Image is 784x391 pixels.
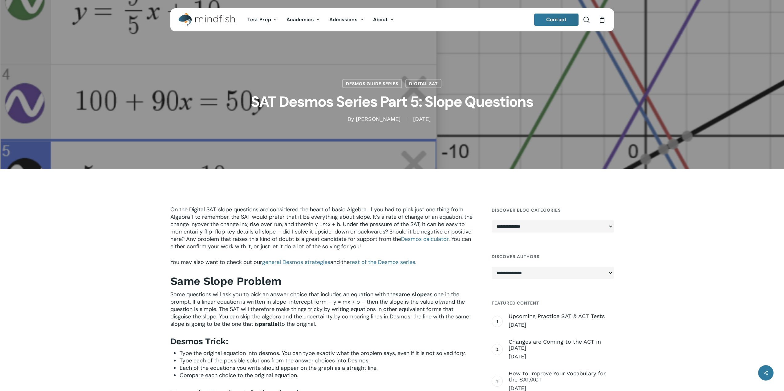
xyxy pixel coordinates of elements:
span: x + b. Under the pressure of the SAT, it can be easy to momentarily flip-flop key details of slop... [170,221,471,250]
span: to the original. [279,320,316,328]
span: You may also want to check out our [170,258,262,266]
nav: Main Menu [243,8,399,31]
span: m [304,221,309,227]
b: Desmos Trick: [170,336,228,346]
b: same slope [396,291,427,297]
header: Main Menu [170,8,614,31]
span: How to Improve Your Vocabulary for the SAT/ACT [509,370,614,383]
span: x [245,221,247,227]
b: parallel [259,321,279,327]
span: [DATE] [407,117,437,121]
span: . [415,258,416,266]
iframe: Chatbot [743,350,775,382]
h1: SAT Desmos Series Part 5: Slope Questions [238,88,546,115]
h4: Discover Authors [492,251,614,262]
span: About [373,16,388,23]
a: Digital SAT [405,79,441,88]
a: general Desmos strategies [262,258,330,266]
span: [DATE] [509,321,614,329]
span: and the [330,258,350,266]
span: . [465,349,466,357]
span: and the question is simple. The SAT will therefore make things tricky by writing equations in oth... [170,298,469,328]
span: y [195,221,197,227]
a: Contact [534,14,579,26]
a: Desmos calculator [401,235,449,243]
span: [DATE] [509,353,614,360]
span: as one in the prompt. If a linear equation is written in slope-intercept form – y = mx + b – then... [170,291,459,305]
a: About [368,17,399,22]
a: Upcoming Practice SAT & ACT Tests [DATE] [509,313,614,329]
span: Admissions [329,16,358,23]
span: y [462,350,465,356]
span: Some questions will ask you to pick an answer choice that includes an equation with the [170,291,396,298]
a: Test Prep [243,17,282,22]
a: Cart [599,16,606,23]
a: Academics [282,17,325,22]
a: Desmos Guide Series [342,79,402,88]
a: Changes are Coming to the ACT in [DATE] [DATE] [509,339,614,360]
a: rest of the Desmos series [350,258,415,266]
span: m [323,221,328,227]
span: Type the original equation into desmos. You can type exactly what the problem says, even if it is... [180,349,462,357]
span: Upcoming Practice SAT & ACT Tests [509,313,614,319]
span: Changes are Coming to the ACT in [DATE] [509,339,614,351]
span: Type each of the possible solutions from the answer choices into Desmos. [180,357,370,364]
a: [PERSON_NAME] [356,116,400,122]
span: By [347,117,354,121]
span: over the change in [197,221,245,228]
span: Test Prep [247,16,271,23]
span: Contact [546,16,567,23]
b: Same Slope Problem [170,275,282,288]
span: Each of the equations you write should appear on the graph as a straight line. [180,364,378,372]
span: m [440,298,445,305]
span: Compare each choice to the original equation. [180,372,298,379]
h4: Featured Content [492,297,614,309]
span: Academics [286,16,314,23]
span: On the Digital SAT, slope questions are considered the heart of basic Algebra. If you had to pick... [170,206,473,228]
span: , rise over run, and the [247,221,304,228]
span: in y = [309,221,323,228]
h4: Discover Blog Categories [492,205,614,216]
a: Admissions [325,17,368,22]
